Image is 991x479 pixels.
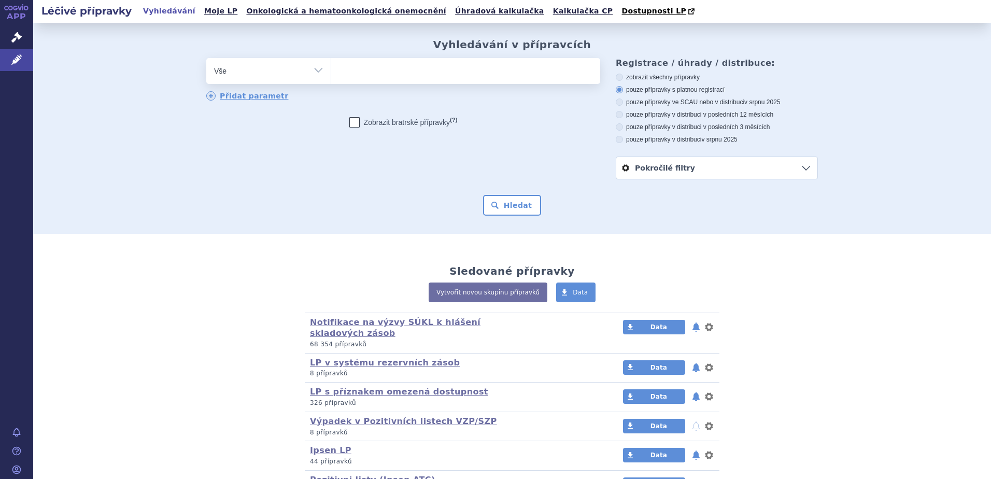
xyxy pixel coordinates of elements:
a: Notifikace na výzvy SÚKL k hlášení skladových zásob [310,317,480,338]
a: Onkologická a hematoonkologická onemocnění [243,4,449,18]
a: Data [623,419,685,433]
button: notifikace [691,390,701,403]
label: pouze přípravky v distribuci v posledních 12 měsících [616,110,818,119]
button: nastavení [704,321,714,333]
button: nastavení [704,390,714,403]
button: Hledat [483,195,542,216]
button: notifikace [691,361,701,374]
a: LP s příznakem omezená dostupnost [310,387,488,397]
span: 8 přípravků [310,429,348,436]
span: v srpnu 2025 [701,136,737,143]
label: pouze přípravky ve SCAU nebo v distribuci [616,98,818,106]
a: Vytvořit novou skupinu přípravků [429,283,547,302]
h2: Vyhledávání v přípravcích [433,38,591,51]
button: notifikace [691,420,701,432]
span: Dostupnosti LP [621,7,686,15]
a: Vyhledávání [140,4,199,18]
span: 326 přípravků [310,399,356,406]
span: Data [650,364,667,371]
span: Data [650,422,667,430]
span: 68 354 přípravků [310,341,366,348]
span: Data [650,323,667,331]
h2: Léčivé přípravky [33,4,140,18]
label: zobrazit všechny přípravky [616,73,818,81]
abbr: (?) [450,117,457,123]
button: notifikace [691,321,701,333]
span: v srpnu 2025 [744,98,780,106]
button: nastavení [704,449,714,461]
a: Pokročilé filtry [616,157,817,179]
h2: Sledované přípravky [449,265,575,277]
a: Moje LP [201,4,240,18]
label: Zobrazit bratrské přípravky [349,117,458,128]
a: Data [623,448,685,462]
span: Data [573,289,588,296]
button: nastavení [704,361,714,374]
h3: Registrace / úhrady / distribuce: [616,58,818,68]
a: Data [623,389,685,404]
a: Kalkulačka CP [550,4,616,18]
label: pouze přípravky s platnou registrací [616,86,818,94]
button: notifikace [691,449,701,461]
a: Data [623,360,685,375]
span: 44 přípravků [310,458,352,465]
span: Data [650,452,667,459]
a: Přidat parametr [206,91,289,101]
a: Data [623,320,685,334]
a: Ipsen LP [310,445,351,455]
a: LP v systému rezervních zásob [310,358,460,368]
span: 8 přípravků [310,370,348,377]
label: pouze přípravky v distribuci [616,135,818,144]
a: Dostupnosti LP [618,4,700,19]
label: pouze přípravky v distribuci v posledních 3 měsících [616,123,818,131]
a: Data [556,283,596,302]
a: Výpadek v Pozitivních listech VZP/SZP [310,416,497,426]
span: Data [650,393,667,400]
button: nastavení [704,420,714,432]
a: Úhradová kalkulačka [452,4,547,18]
